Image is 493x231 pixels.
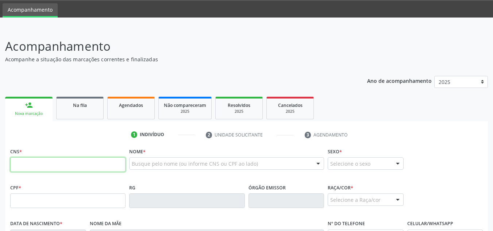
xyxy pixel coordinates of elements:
span: Selecione a Raça/cor [330,196,381,204]
p: Acompanhe a situação das marcações correntes e finalizadas [5,55,343,63]
a: Acompanhamento [3,3,58,18]
span: Selecione o sexo [330,160,370,168]
span: Resolvidos [228,102,250,108]
span: Na fila [73,102,87,108]
div: 2025 [221,109,257,114]
label: Sexo [328,146,342,157]
label: CNS [10,146,22,157]
label: RG [129,182,135,193]
label: CPF [10,182,21,193]
div: Indivíduo [140,131,164,138]
div: 2025 [272,109,308,114]
div: 2025 [164,109,206,114]
label: Nome da mãe [90,218,122,230]
p: Acompanhamento [5,37,343,55]
label: Nº do Telefone [328,218,365,230]
div: Nova marcação [10,111,47,116]
label: Raça/cor [328,182,353,193]
p: Ano de acompanhamento [367,76,432,85]
span: Agendados [119,102,143,108]
label: Órgão emissor [249,182,286,193]
div: person_add [25,101,33,109]
label: Nome [129,146,146,157]
div: 1 [131,131,138,138]
label: Celular/WhatsApp [407,218,453,230]
span: Não compareceram [164,102,206,108]
span: Busque pelo nome (ou informe CNS ou CPF ao lado) [132,160,258,168]
span: Cancelados [278,102,303,108]
label: Data de nascimento [10,218,62,230]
